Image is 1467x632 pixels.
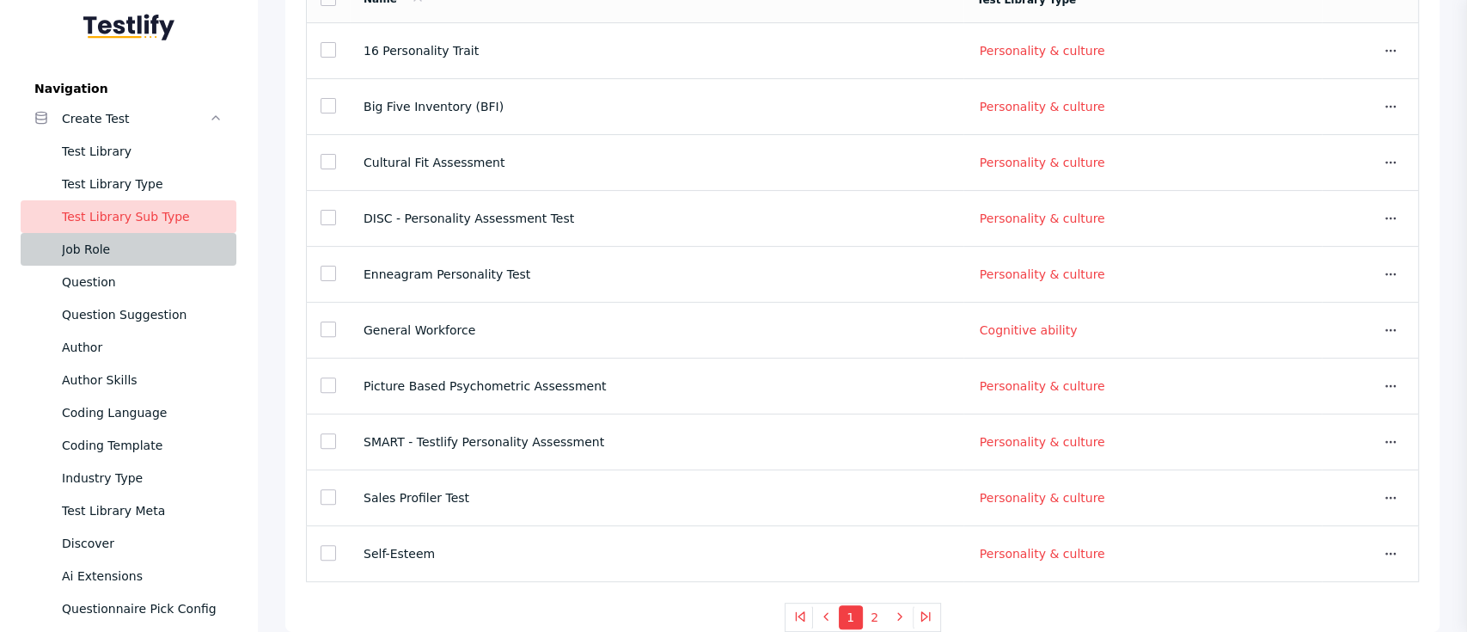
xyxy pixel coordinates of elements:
section: Cultural Fit Assessment [364,156,950,169]
a: Test Library Type [21,168,236,200]
section: DISC - Personality Assessment Test [364,212,950,225]
button: 1 [839,605,863,629]
a: Coding Language [21,396,236,429]
a: Test Library Sub Type [21,200,236,233]
div: Coding Template [62,435,223,456]
div: Discover [62,533,223,554]
a: Personality & culture [977,546,1108,561]
section: Big Five Inventory (BFI) [364,100,950,114]
a: Test Library Meta [21,494,236,527]
a: Coding Template [21,429,236,462]
a: Personality & culture [977,267,1108,282]
a: Job Role [21,233,236,266]
a: Test Library [21,135,236,168]
img: Testlify - Backoffice [83,14,174,40]
a: Question [21,266,236,298]
label: Navigation [21,82,236,95]
a: Discover [21,527,236,560]
a: Ai Extensions [21,560,236,592]
a: Author [21,331,236,364]
div: Test Library Meta [62,500,223,521]
section: Sales Profiler Test [364,491,950,505]
section: General Workforce [364,323,950,337]
div: Questionnaire Pick Config [62,598,223,619]
div: Test Library Sub Type [62,206,223,227]
section: Enneagram Personality Test [364,267,950,281]
section: Picture Based Psychometric Assessment [364,379,950,393]
section: Self-Esteem [364,547,950,561]
div: Test Library [62,141,223,162]
div: Job Role [62,239,223,260]
a: Author Skills [21,364,236,396]
a: Personality & culture [977,434,1108,450]
div: Author Skills [62,370,223,390]
a: Personality & culture [977,211,1108,226]
a: Personality & culture [977,378,1108,394]
a: Cognitive ability [977,322,1080,338]
a: Question Suggestion [21,298,236,331]
button: 2 [863,605,887,629]
div: Industry Type [62,468,223,488]
div: Question [62,272,223,292]
a: Questionnaire Pick Config [21,592,236,625]
a: Personality & culture [977,155,1108,170]
a: Personality & culture [977,43,1108,58]
div: Create Test [62,108,209,129]
div: Coding Language [62,402,223,423]
div: Test Library Type [62,174,223,194]
section: SMART - Testlify Personality Assessment [364,435,950,449]
div: Question Suggestion [62,304,223,325]
div: Ai Extensions [62,566,223,586]
div: Author [62,337,223,358]
a: Industry Type [21,462,236,494]
a: Personality & culture [977,490,1108,506]
a: Personality & culture [977,99,1108,114]
section: 16 Personality Trait [364,44,950,58]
